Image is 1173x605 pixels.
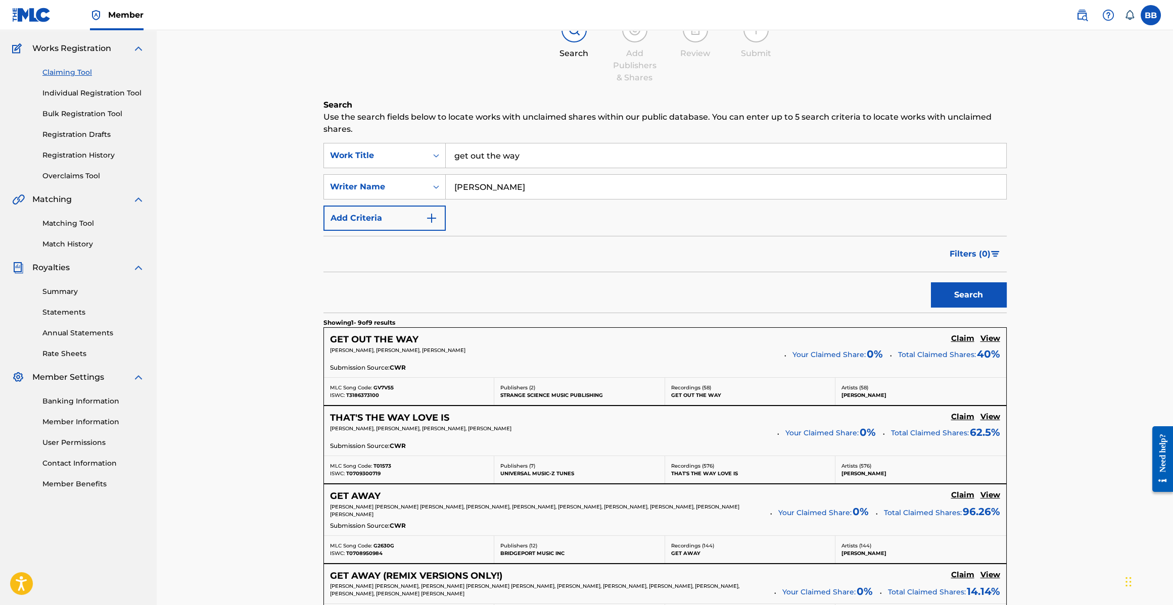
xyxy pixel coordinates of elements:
span: MLC Song Code: [330,463,372,469]
img: Royalties [12,262,24,274]
span: Submission Source: [330,521,390,530]
span: ISWC: [330,470,345,477]
h5: Claim [951,334,974,343]
button: Filters (0) [944,241,1007,267]
a: Individual Registration Tool [42,88,145,98]
span: T01573 [373,463,391,469]
a: View [980,490,1000,501]
img: Member Settings [12,371,24,383]
span: 40 % [977,346,1000,362]
div: Work Title [330,149,421,162]
div: Submit [731,47,781,60]
span: Filters ( 0 ) [950,248,991,260]
img: Works Registration [12,42,25,55]
a: Member Benefits [42,479,145,489]
h5: Claim [951,412,974,422]
img: filter [991,251,1000,257]
a: Rate Sheets [42,348,145,359]
span: 14.14 % [967,584,1000,599]
span: Total Claimed Shares: [888,587,966,596]
span: 0 % [853,504,869,519]
span: ISWC: [330,392,345,398]
img: MLC Logo [12,8,51,22]
p: Recordings ( 144 ) [671,542,829,549]
span: Your Claimed Share: [778,508,852,518]
span: Total Claimed Shares: [891,428,969,437]
span: [PERSON_NAME] [PERSON_NAME], [PERSON_NAME] [PERSON_NAME] [PERSON_NAME], [PERSON_NAME], [PERSON_NA... [330,583,739,597]
a: Statements [42,307,145,318]
span: Your Claimed Share: [782,587,856,597]
span: Member [108,9,144,21]
span: MLC Song Code: [330,384,372,391]
a: Contact Information [42,458,145,469]
p: THAT'S THE WAY LOVE IS [671,470,829,477]
img: expand [132,371,145,383]
span: Member Settings [32,371,104,383]
a: Matching Tool [42,218,145,229]
p: [PERSON_NAME] [841,549,1000,557]
span: MLC Song Code: [330,542,372,549]
h5: Claim [951,490,974,500]
a: Annual Statements [42,328,145,338]
div: Notifications [1124,10,1135,20]
a: Member Information [42,417,145,427]
button: Search [931,282,1007,308]
p: Artists ( 58 ) [841,384,1000,391]
h6: Search [323,99,1007,111]
img: expand [132,193,145,206]
span: [PERSON_NAME] [PERSON_NAME] [PERSON_NAME], [PERSON_NAME], [PERSON_NAME], [PERSON_NAME], [PERSON_N... [330,503,739,518]
img: Matching [12,193,25,206]
p: Publishers ( 12 ) [500,542,659,549]
a: Summary [42,286,145,297]
h5: GET OUT THE WAY [330,334,418,345]
span: Matching [32,193,72,206]
a: Match History [42,239,145,249]
span: 0 % [860,425,876,440]
p: UNIVERSAL MUSIC-Z TUNES [500,470,659,477]
span: T0708950984 [346,550,383,557]
span: 96.26 % [963,504,1000,519]
p: GET OUT THE WAY [671,391,829,399]
p: BRIDGEPORT MUSIC INC [500,549,659,557]
a: Registration Drafts [42,129,145,140]
img: help [1102,9,1114,21]
p: Publishers ( 7 ) [500,462,659,470]
span: Total Claimed Shares: [898,350,976,359]
span: Works Registration [32,42,111,55]
img: Top Rightsholder [90,9,102,21]
span: CWR [390,441,406,450]
button: Add Criteria [323,206,446,231]
a: User Permissions [42,437,145,448]
h5: View [980,490,1000,500]
span: ISWC: [330,550,345,557]
img: expand [132,42,145,55]
span: Your Claimed Share: [785,428,859,438]
span: Submission Source: [330,363,390,372]
a: View [980,334,1000,345]
span: 62.5 % [970,425,1000,440]
div: Chat Widget [1122,557,1173,605]
h5: THAT'S THE WAY LOVE IS [330,412,449,424]
span: G2630G [373,542,394,549]
div: User Menu [1141,5,1161,25]
p: Use the search fields below to locate works with unclaimed shares within our public database. You... [323,111,1007,135]
div: Drag [1125,567,1132,597]
p: Recordings ( 576 ) [671,462,829,470]
p: [PERSON_NAME] [841,470,1000,477]
a: View [980,412,1000,423]
form: Search Form [323,143,1007,313]
a: Banking Information [42,396,145,407]
div: Writer Name [330,181,421,193]
span: 0 % [867,346,883,362]
h5: GET AWAY [330,490,381,502]
div: Review [670,47,721,60]
a: Public Search [1072,5,1092,25]
p: Artists ( 576 ) [841,462,1000,470]
h5: Claim [951,570,974,580]
span: Total Claimed Shares: [884,508,962,517]
p: [PERSON_NAME] [841,391,1000,399]
h5: View [980,570,1000,580]
a: View [980,570,1000,581]
div: Add Publishers & Shares [609,47,660,84]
